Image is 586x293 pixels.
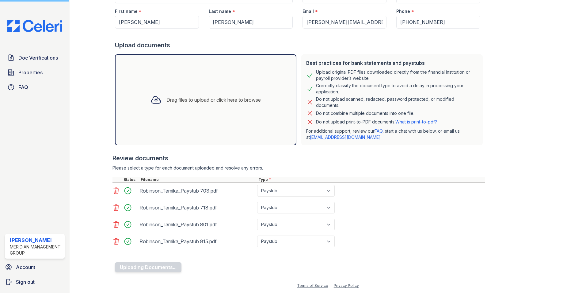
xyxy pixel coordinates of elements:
[209,8,231,14] label: Last name
[5,52,65,64] a: Doc Verifications
[306,128,478,140] p: For additional support, review our , start a chat with us below, or email us at
[115,41,485,49] div: Upload documents
[257,177,485,182] div: Type
[395,119,437,124] a: What is print-to-pdf?
[122,177,139,182] div: Status
[115,262,181,272] button: Uploading Documents...
[5,66,65,79] a: Properties
[297,283,328,288] a: Terms of Service
[5,81,65,93] a: FAQ
[334,283,359,288] a: Privacy Policy
[16,278,35,286] span: Sign out
[139,236,255,246] div: Robinson_Tamika_Paystub 815.pdf
[10,236,62,244] div: [PERSON_NAME]
[330,283,332,288] div: |
[139,203,255,213] div: Robinson_Tamika_Paystub 718.pdf
[375,128,382,134] a: FAQ
[18,69,43,76] span: Properties
[306,59,478,67] div: Best practices for bank statements and paystubs
[166,96,261,104] div: Drag files to upload or click here to browse
[16,264,35,271] span: Account
[303,8,314,14] label: Email
[139,220,255,229] div: Robinson_Tamika_Paystub 801.pdf
[2,276,67,288] a: Sign out
[316,110,414,117] div: Do not combine multiple documents into one file.
[316,69,478,81] div: Upload original PDF files downloaded directly from the financial institution or payroll provider’...
[316,119,437,125] p: Do not upload print-to-PDF documents.
[2,261,67,273] a: Account
[112,165,485,171] div: Please select a type for each document uploaded and resolve any errors.
[18,54,58,61] span: Doc Verifications
[396,8,410,14] label: Phone
[139,177,257,182] div: Filename
[115,8,138,14] label: First name
[310,135,381,140] a: [EMAIL_ADDRESS][DOMAIN_NAME]
[18,84,28,91] span: FAQ
[139,186,255,196] div: Robinson_Tamika_Paystub 703.pdf
[2,20,67,32] img: CE_Logo_Blue-a8612792a0a2168367f1c8372b55b34899dd931a85d93a1a3d3e32e68fde9ad4.png
[112,154,485,162] div: Review documents
[316,83,478,95] div: Correctly classify the document type to avoid a delay in processing your application.
[10,244,62,256] div: Meridian Management Group
[316,96,478,108] div: Do not upload scanned, redacted, password protected, or modified documents.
